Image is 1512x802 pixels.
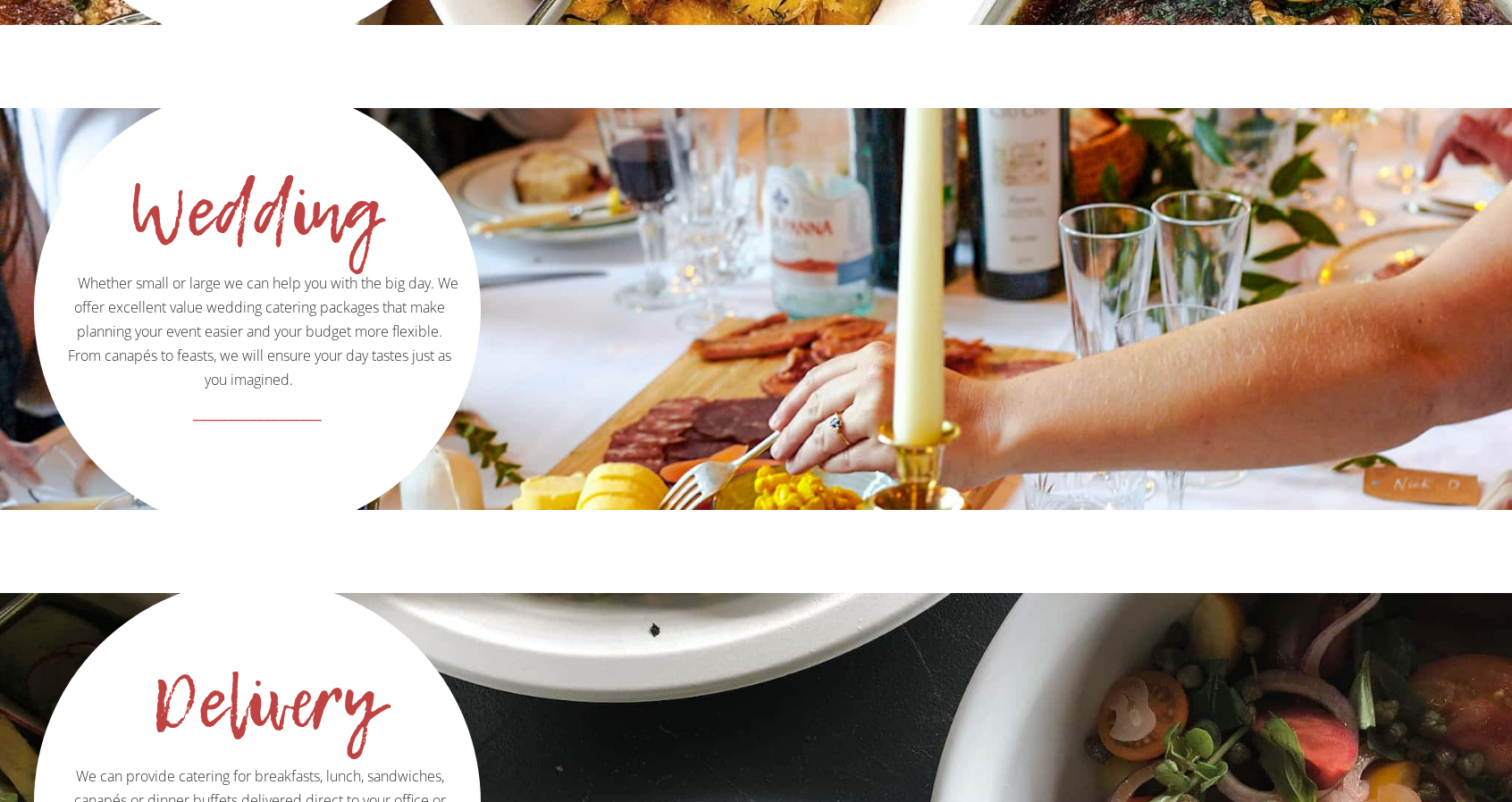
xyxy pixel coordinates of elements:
div: Wedding [75,202,433,220]
span: Whether small or large we can help you with the big day. We offer excellent value wedding caterin... [61,273,458,389]
strong: __________________ [193,400,322,423]
div: Delivery [104,673,430,700]
a: __________________ [37,392,478,454]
